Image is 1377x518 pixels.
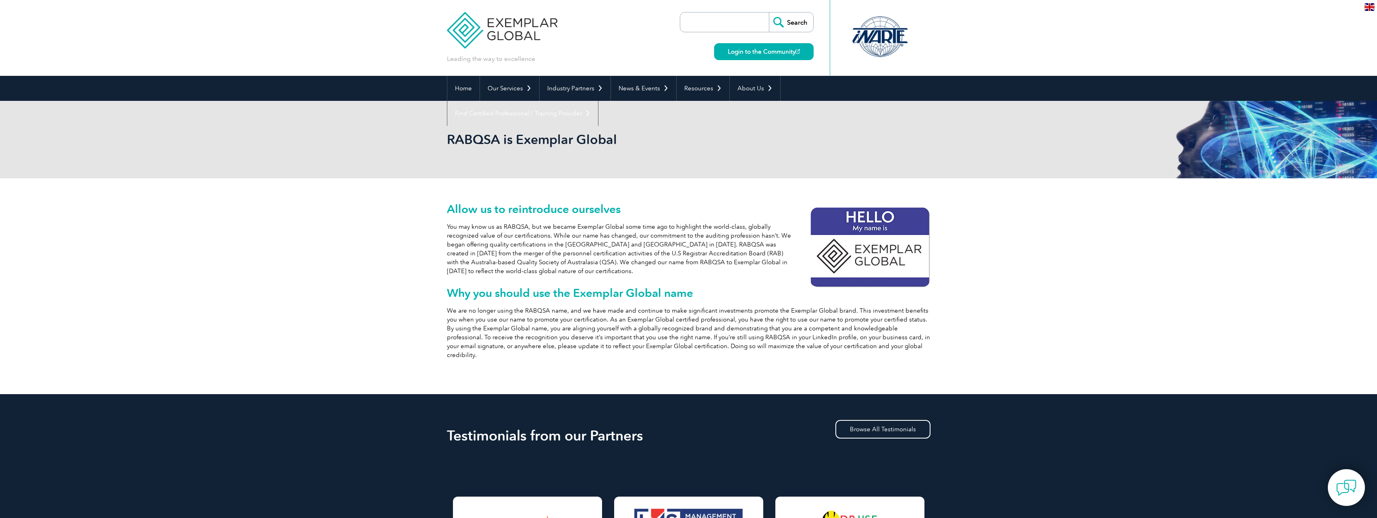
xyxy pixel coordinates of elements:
[447,76,480,101] a: Home
[540,76,611,101] a: Industry Partners
[447,286,930,299] h2: Why you should use the Exemplar Global name
[795,49,800,54] img: open_square.png
[447,133,785,146] h2: RABQSA is Exemplar Global
[611,76,676,101] a: News & Events
[730,76,780,101] a: About Us
[1336,478,1356,498] img: contact-chat.png
[447,101,598,126] a: Find Certified Professional / Training Provider
[769,13,813,32] input: Search
[1365,3,1375,11] img: en
[447,222,930,276] p: You may know us as RABQSA, but we became Exemplar Global some time ago to highlight the world-cla...
[677,76,729,101] a: Resources
[714,43,814,60] a: Login to the Community
[447,306,930,359] p: We are no longer using the RABQSA name, and we have made and continue to make significant investm...
[447,429,930,442] h2: Testimonials from our Partners
[835,420,930,439] a: Browse All Testimonials
[447,54,535,63] p: Leading the way to excellence
[480,76,539,101] a: Our Services
[447,203,930,215] h2: Allow us to reintroduce ourselves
